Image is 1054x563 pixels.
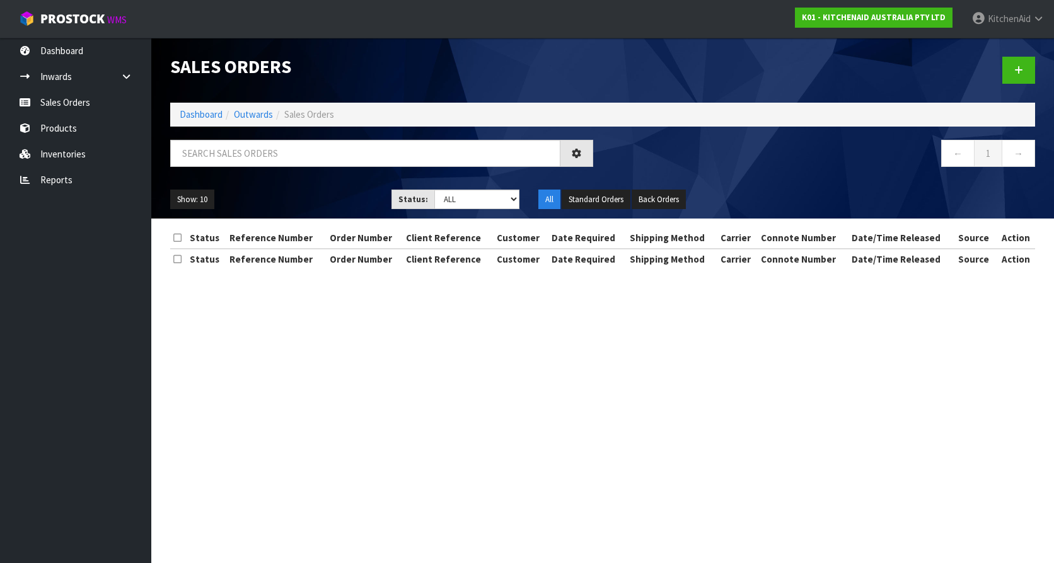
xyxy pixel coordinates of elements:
th: Source [955,228,997,248]
th: Action [997,228,1035,248]
strong: K01 - KITCHENAID AUSTRALIA PTY LTD [802,12,946,23]
th: Connote Number [758,228,848,248]
th: Date/Time Released [848,228,954,248]
span: ProStock [40,11,105,27]
th: Status [187,228,227,248]
th: Client Reference [403,249,494,269]
small: WMS [107,14,127,26]
th: Date Required [548,228,627,248]
img: cube-alt.png [19,11,35,26]
a: ← [941,140,975,167]
th: Shipping Method [627,228,717,248]
button: Back Orders [632,190,686,210]
th: Date Required [548,249,627,269]
th: Reference Number [226,249,326,269]
input: Search sales orders [170,140,560,167]
nav: Page navigation [612,140,1035,171]
th: Customer [494,249,548,269]
th: Status [187,249,227,269]
button: Standard Orders [562,190,630,210]
th: Shipping Method [627,249,717,269]
th: Reference Number [226,228,326,248]
a: → [1002,140,1035,167]
th: Connote Number [758,249,848,269]
th: Date/Time Released [848,249,954,269]
th: Action [997,249,1035,269]
th: Source [955,249,997,269]
a: Dashboard [180,108,223,120]
span: Sales Orders [284,108,334,120]
a: 1 [974,140,1002,167]
th: Order Number [327,249,403,269]
th: Client Reference [403,228,494,248]
strong: Status: [398,194,428,205]
th: Carrier [717,249,758,269]
button: All [538,190,560,210]
h1: Sales Orders [170,57,593,77]
th: Order Number [327,228,403,248]
button: Show: 10 [170,190,214,210]
th: Customer [494,228,548,248]
th: Carrier [717,228,758,248]
a: Outwards [234,108,273,120]
span: KitchenAid [988,13,1031,25]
